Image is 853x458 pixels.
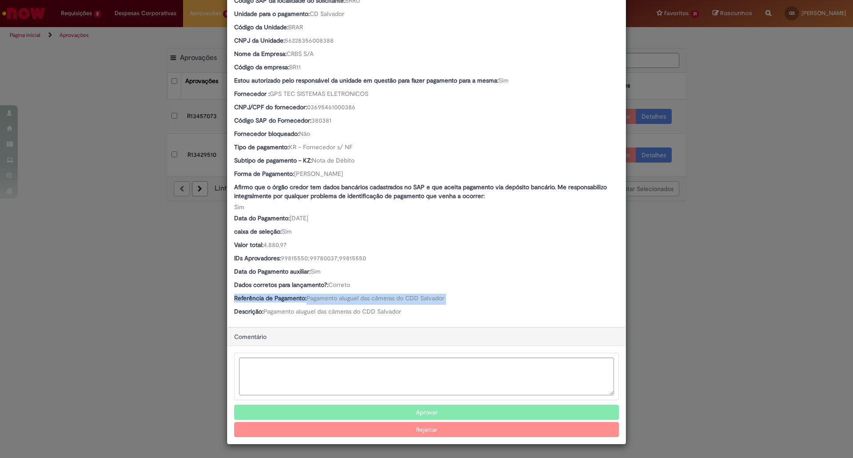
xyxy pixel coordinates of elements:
[234,254,281,262] b: IDs Aprovadores:
[234,36,285,44] b: CNPJ da Unidade:
[234,227,282,235] b: caixa de seleção:
[234,76,498,84] b: Estou autorizado pelo responsável da unidade em questão para fazer pagamento para a mesma:
[328,281,350,289] span: Correto
[498,76,509,84] span: Sim
[234,267,311,275] b: Data do Pagamento auxiliar:
[289,143,352,151] span: KR – Fornecedor s/ NF
[234,281,328,289] b: Dados corretos para lançamento?:
[290,214,308,222] span: [DATE]
[263,307,401,315] span: Pagamento aluguel das câmeras do CDD Salvador
[234,143,289,151] b: Tipo de pagamento:
[270,90,368,98] span: GPS TEC SISTEMAS ELETRONICOS
[234,170,294,178] b: Forma de Pagamento:
[287,50,314,58] span: CRBS S/A
[312,156,355,164] span: Nota de Débito
[307,294,444,302] span: Pagamento aluguel das câmeras do CDD Salvador
[234,23,288,31] b: Código da Unidade:
[234,203,244,211] span: Sim
[299,130,310,138] span: Não
[263,241,287,249] span: 4.880,97
[310,10,344,18] span: CD Salvador
[234,294,307,302] b: Referência de Pagamento:
[234,116,311,124] b: Código SAP do Fornecedor:
[234,241,263,249] b: Valor total:
[234,130,299,138] b: Fornecedor bloqueado:
[234,307,263,315] b: Descrição:
[311,116,331,124] span: 380381
[234,422,619,437] button: Rejeitar
[285,36,334,44] span: 56228356008388
[234,63,289,71] b: Código da empresa:
[281,254,366,262] span: 99815550;99780037;99815550
[288,23,303,31] span: BRAR
[234,50,287,58] b: Nome da Empresa:
[289,63,301,71] span: BR11
[234,405,619,420] button: Aprovar
[234,214,290,222] b: Data do Pagamento:
[311,267,321,275] span: Sim
[294,170,343,178] span: [PERSON_NAME]
[307,103,355,111] span: 03695461000386
[234,183,607,200] b: Afirmo que o órgão credor tem dados bancários cadastrados no SAP e que aceita pagamento via depós...
[234,333,267,341] span: Comentário
[234,156,312,164] b: Subtipo de pagamento - KZ:
[234,10,310,18] b: Unidade para o pagamento:
[234,103,307,111] b: CNPJ/CPF do fornecedor:
[234,90,270,98] b: Fornecedor :
[282,227,292,235] span: Sim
